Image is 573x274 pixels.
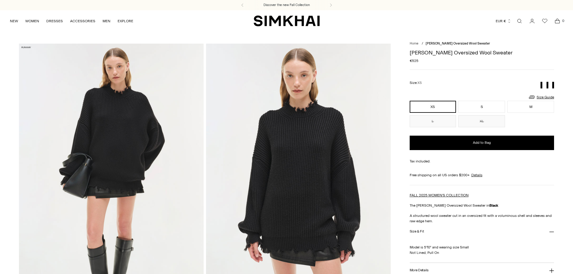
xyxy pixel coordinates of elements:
[426,42,490,45] span: [PERSON_NAME] Oversized Wool Sweater
[410,172,554,178] div: Free shipping on all US orders $200+
[410,239,554,255] p: Model is 5'10" and wearing size Small Not Lined, Pull On
[528,93,554,101] a: Size Guide
[526,15,538,27] a: Go to the account page
[410,80,422,86] label: Size:
[410,41,554,46] nav: breadcrumbs
[417,81,422,85] span: XS
[507,101,554,113] button: M
[539,15,551,27] a: Wishlist
[410,58,418,63] span: €525
[103,14,110,28] a: MEN
[410,115,456,127] button: L
[118,14,133,28] a: EXPLORE
[560,18,566,23] span: 0
[458,115,505,127] button: XL
[551,15,563,27] a: Open cart modal
[410,193,469,197] a: FALL 2025 WOMEN'S COLLECTION
[263,3,310,8] a: Discover the new Fall Collection
[513,15,525,27] a: Open search modal
[254,15,320,27] a: SIMKHAI
[410,213,554,224] p: A structured wool sweater cut in an oversized fit with a voluminous shell and sleeves and raw edg...
[496,14,511,28] button: EUR €
[410,268,429,272] h3: More Details
[422,41,423,46] div: /
[458,101,505,113] button: S
[25,14,39,28] a: WOMEN
[410,136,554,150] button: Add to Bag
[410,203,554,208] p: The [PERSON_NAME] Oversized Wool Sweater in
[410,50,554,55] h1: [PERSON_NAME] Oversized Wool Sweater
[46,14,63,28] a: DRESSES
[410,159,554,164] div: Tax included.
[471,172,482,178] a: Details
[410,229,424,233] h3: Size & Fit
[410,42,418,45] a: Home
[489,203,498,208] strong: Black
[10,14,18,28] a: NEW
[410,224,554,239] button: Size & Fit
[410,101,456,113] button: XS
[70,14,95,28] a: ACCESSORIES
[473,140,491,145] span: Add to Bag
